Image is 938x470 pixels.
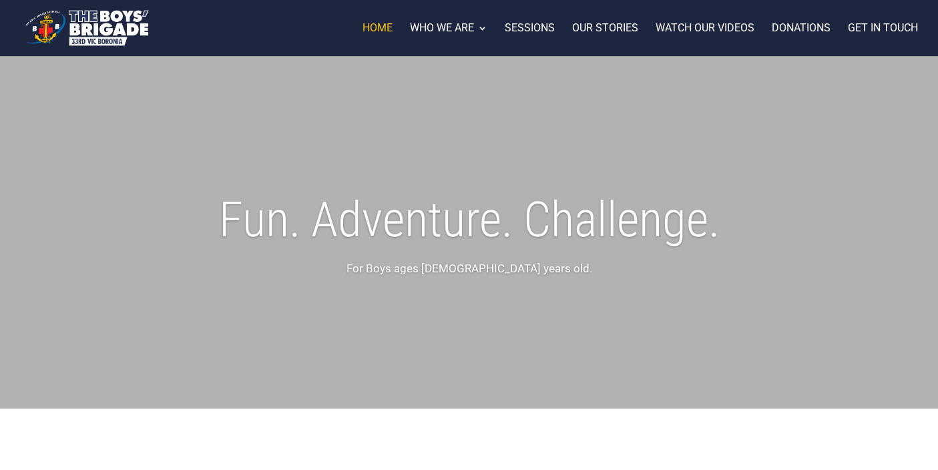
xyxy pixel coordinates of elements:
[572,23,638,56] a: Our stories
[772,23,831,56] a: Donations
[848,23,918,56] a: Get in touch
[23,7,152,49] img: The Boys' Brigade 33rd Vic Boronia
[410,23,487,56] a: Who we are
[122,260,816,276] div: For Boys ages [DEMOGRAPHIC_DATA] years old.
[505,23,555,56] a: Sessions
[656,23,754,56] a: Watch our videos
[363,23,393,56] a: Home
[122,186,816,260] h2: Fun. Adventure. Challenge.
